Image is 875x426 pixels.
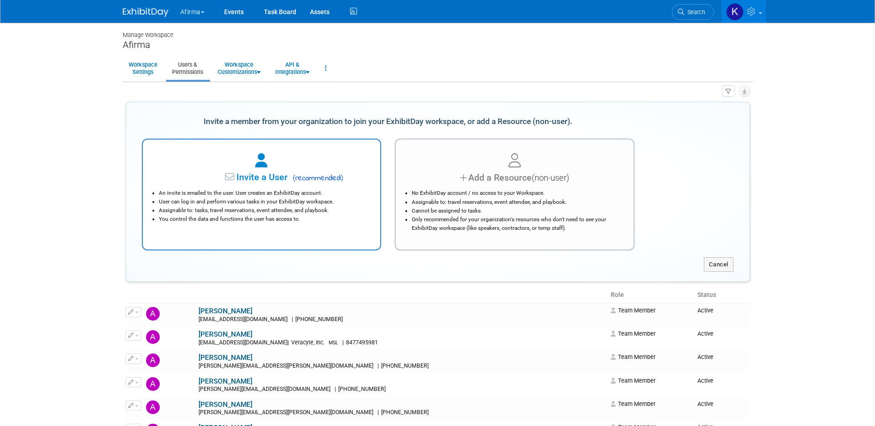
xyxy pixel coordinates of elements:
[697,330,713,337] span: Active
[412,189,622,197] li: No ExhibitDay account / no access to your Workspace.
[292,316,293,322] span: |
[407,171,622,184] div: Add a Resource
[329,340,338,346] span: MSL
[289,339,327,346] span: Veracyte, Inc.
[199,330,252,338] a: [PERSON_NAME]
[123,39,753,51] div: Afirma
[684,9,705,16] span: Search
[412,198,622,207] li: Assignable to: travel reservations, event attendee, and playbook.
[199,409,605,416] div: [PERSON_NAME][EMAIL_ADDRESS][PERSON_NAME][DOMAIN_NAME]
[199,316,605,323] div: [EMAIL_ADDRESS][DOMAIN_NAME]
[607,287,694,303] th: Role
[199,363,605,370] div: [PERSON_NAME][EMAIL_ADDRESS][PERSON_NAME][DOMAIN_NAME]
[159,215,369,223] li: You control the data and functions the user has access to.
[377,363,379,369] span: |
[199,307,252,315] a: [PERSON_NAME]
[212,57,267,79] a: WorkspaceCustomizations
[293,316,346,322] span: [PHONE_NUMBER]
[146,377,160,391] img: Allan Chan
[123,8,168,17] img: ExhibitDay
[146,307,160,321] img: Abbee Buchanan
[179,172,288,182] span: Invite a User
[159,206,369,215] li: Assignable to: tasks, travel reservations, event attendee, and playbook.
[611,330,655,337] span: Team Member
[379,409,431,416] span: [PHONE_NUMBER]
[694,287,750,303] th: Status
[697,377,713,384] span: Active
[672,4,714,20] a: Search
[697,353,713,360] span: Active
[344,339,381,346] span: 8477495981
[697,400,713,407] span: Active
[697,307,713,314] span: Active
[269,57,315,79] a: API &Integrations
[123,23,753,39] div: Manage Workspace
[341,173,344,182] span: )
[379,363,431,369] span: [PHONE_NUMBER]
[199,400,252,409] a: [PERSON_NAME]
[412,215,622,233] li: Only recommended for your organization's resources who don't need to see your ExhibitDay workspac...
[532,173,569,183] span: (non-user)
[199,339,605,347] div: [EMAIL_ADDRESS][DOMAIN_NAME]
[159,197,369,206] li: User can log in and perform various tasks in your ExhibitDay workspace.
[293,173,295,182] span: (
[336,386,388,392] span: [PHONE_NUMBER]
[611,377,655,384] span: Team Member
[142,112,634,132] div: Invite a member from your organization to join your ExhibitDay workspace, or add a Resource (non-...
[611,400,655,407] span: Team Member
[377,409,379,416] span: |
[704,257,734,272] button: Cancel
[146,400,160,414] img: Allison Wyand
[199,353,252,362] a: [PERSON_NAME]
[166,57,209,79] a: Users &Permissions
[611,307,655,314] span: Team Member
[290,173,343,184] span: recommended
[288,339,289,346] span: |
[123,57,163,79] a: WorkspaceSettings
[159,189,369,197] li: An invite is emailed to the user. User creates an ExhibitDay account.
[611,353,655,360] span: Team Member
[199,377,252,385] a: [PERSON_NAME]
[146,330,160,344] img: Adeeb Ansari
[335,386,336,392] span: |
[146,353,160,367] img: Adrienne Brooks
[199,386,605,393] div: [PERSON_NAME][EMAIL_ADDRESS][DOMAIN_NAME]
[412,207,622,215] li: Cannot be assigned to tasks.
[726,3,744,21] img: Keirsten Davis
[342,339,344,346] span: |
